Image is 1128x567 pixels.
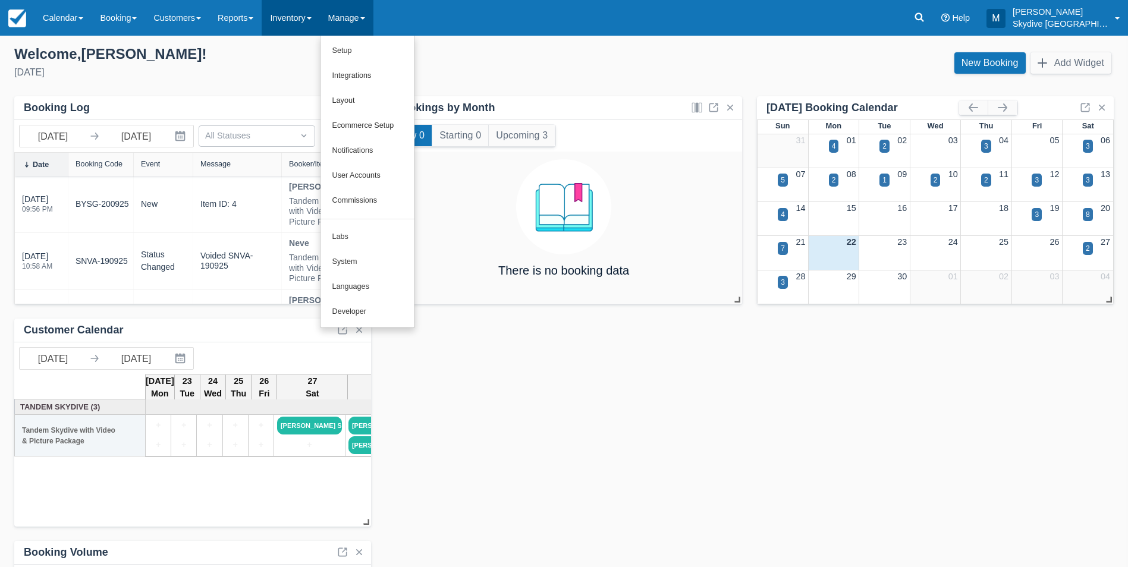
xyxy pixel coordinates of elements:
[24,323,124,337] div: Customer Calendar
[986,9,1006,28] div: M
[1050,203,1060,213] a: 19
[141,160,160,168] div: Event
[169,125,193,147] button: Interact with the calendar and add the check-in date for your trip.
[200,439,219,452] a: +
[1050,169,1060,179] a: 12
[76,198,129,210] a: BYSG-200925
[1101,237,1110,247] a: 27
[897,272,907,281] a: 30
[18,401,143,412] a: Tandem Skydive (3)
[1086,243,1090,254] div: 2
[882,175,887,185] div: 1
[1101,136,1110,145] a: 06
[1035,209,1039,220] div: 3
[927,121,943,130] span: Wed
[775,121,790,130] span: Sun
[24,101,90,115] div: Booking Log
[321,138,414,163] a: Notifications
[1013,6,1108,18] p: [PERSON_NAME]
[289,196,363,228] div: Tandem Skydive with Video & Picture Package
[781,175,785,185] div: 5
[348,374,419,401] th: 28 Sun
[200,199,237,210] div: Item ID: 4
[76,160,122,168] div: Booking Code
[200,419,219,432] a: +
[321,300,414,325] a: Developer
[1101,203,1110,213] a: 20
[979,121,994,130] span: Thu
[878,121,891,130] span: Tue
[984,141,988,152] div: 3
[498,264,629,277] h4: There is no booking data
[766,101,959,115] div: [DATE] Booking Calendar
[14,65,555,80] div: [DATE]
[1086,209,1090,220] div: 8
[796,203,805,213] a: 14
[149,419,168,432] a: +
[999,136,1008,145] a: 04
[149,439,168,452] a: +
[395,101,495,115] div: Bookings by Month
[1032,121,1042,130] span: Fri
[174,439,193,452] a: +
[289,295,359,305] strong: [PERSON_NAME]
[1050,136,1060,145] a: 05
[847,237,856,247] a: 22
[781,243,785,254] div: 7
[321,188,414,213] a: Commissions
[999,272,1008,281] a: 02
[321,39,414,64] a: Setup
[277,374,348,401] th: 27 Sat
[781,209,785,220] div: 4
[22,250,52,277] div: [DATE]
[289,253,363,284] div: Tandem Skydive with Video & Picture Package
[1086,175,1090,185] div: 3
[14,45,555,63] div: Welcome , [PERSON_NAME] !
[76,255,128,267] a: SNVA-190925
[1030,52,1111,74] button: Add Widget
[1035,175,1039,185] div: 3
[934,175,938,185] div: 2
[8,10,26,27] img: checkfront-main-nav-mini-logo.png
[22,206,53,213] div: 09:56 PM
[999,169,1008,179] a: 11
[948,136,958,145] a: 03
[174,374,200,401] th: 23 Tue
[321,250,414,275] a: System
[20,125,86,147] input: Start Date
[169,348,193,369] button: Interact with the calendar and add the check-in date for your trip.
[289,238,309,248] strong: Neve
[948,272,958,281] a: 01
[1086,141,1090,152] div: 3
[847,169,856,179] a: 08
[141,250,175,272] span: status changed
[897,237,907,247] a: 23
[321,225,414,250] a: Labs
[832,141,836,152] div: 4
[796,272,805,281] a: 28
[489,125,555,146] button: Upcoming 3
[847,136,856,145] a: 01
[226,439,245,452] a: +
[289,182,359,191] strong: [PERSON_NAME]
[146,374,175,401] th: [DATE] Mon
[252,419,271,432] a: +
[948,237,958,247] a: 24
[252,439,271,452] a: +
[277,439,342,452] a: +
[897,203,907,213] a: 16
[796,237,805,247] a: 21
[999,237,1008,247] a: 25
[321,89,414,114] a: Layout
[321,163,414,188] a: User Accounts
[1013,18,1108,30] p: Skydive [GEOGRAPHIC_DATA]
[174,419,193,432] a: +
[1082,121,1094,130] span: Sat
[948,169,958,179] a: 10
[882,141,887,152] div: 2
[1101,272,1110,281] a: 04
[941,14,950,22] i: Help
[200,374,225,401] th: 24 Wed
[1050,272,1060,281] a: 03
[33,160,49,169] div: Date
